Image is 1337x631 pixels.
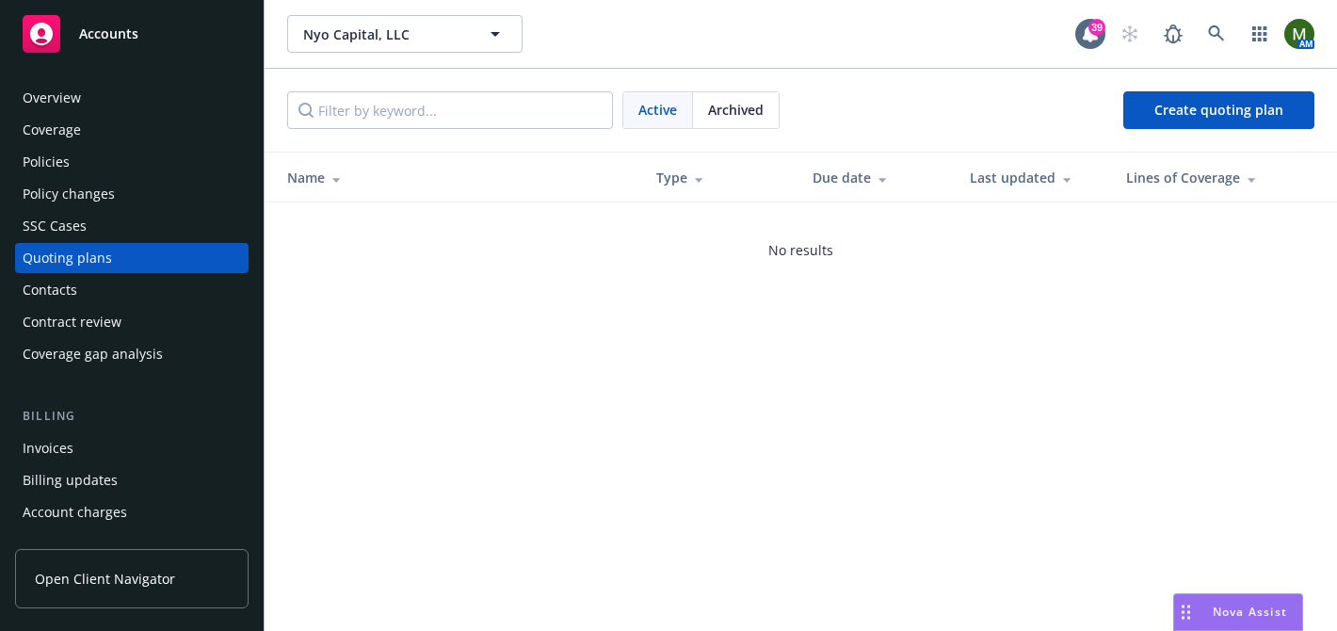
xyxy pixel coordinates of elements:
div: Policies [23,147,70,177]
a: SSC Cases [15,211,249,241]
span: Open Client Navigator [35,569,175,589]
a: Overview [15,83,249,113]
div: Coverage [23,115,81,145]
a: Start snowing [1111,15,1149,53]
div: Installment plans [23,529,133,559]
span: Archived [708,100,764,120]
div: Drag to move [1174,594,1198,630]
a: Installment plans [15,529,249,559]
button: Nova Assist [1173,593,1303,631]
span: Create quoting plan [1154,101,1283,119]
div: Billing [15,407,249,426]
div: Name [287,168,626,187]
span: Nyo Capital, LLC [303,24,466,44]
a: Coverage [15,115,249,145]
a: Policies [15,147,249,177]
a: Create quoting plan [1123,91,1314,129]
span: Accounts [79,26,138,41]
div: Contract review [23,307,121,337]
a: Billing updates [15,465,249,495]
div: Type [656,168,782,187]
a: Contract review [15,307,249,337]
div: SSC Cases [23,211,87,241]
a: Account charges [15,497,249,527]
span: Nova Assist [1213,604,1287,620]
div: Last updated [970,168,1096,187]
a: Search [1198,15,1235,53]
a: Quoting plans [15,243,249,273]
div: Invoices [23,433,73,463]
div: Coverage gap analysis [23,339,163,369]
a: Switch app [1241,15,1279,53]
a: Invoices [15,433,249,463]
div: Quoting plans [23,243,112,273]
div: 39 [1088,19,1105,36]
div: Lines of Coverage [1126,168,1275,187]
span: Active [638,100,677,120]
img: photo [1284,19,1314,49]
div: Account charges [23,497,127,527]
a: Contacts [15,275,249,305]
div: Due date [813,168,939,187]
div: Contacts [23,275,77,305]
div: Overview [23,83,81,113]
a: Policy changes [15,179,249,209]
a: Coverage gap analysis [15,339,249,369]
a: Report a Bug [1154,15,1192,53]
span: No results [768,240,833,260]
input: Filter by keyword... [287,91,613,129]
div: Billing updates [23,465,118,495]
button: Nyo Capital, LLC [287,15,523,53]
div: Policy changes [23,179,115,209]
a: Accounts [15,8,249,60]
